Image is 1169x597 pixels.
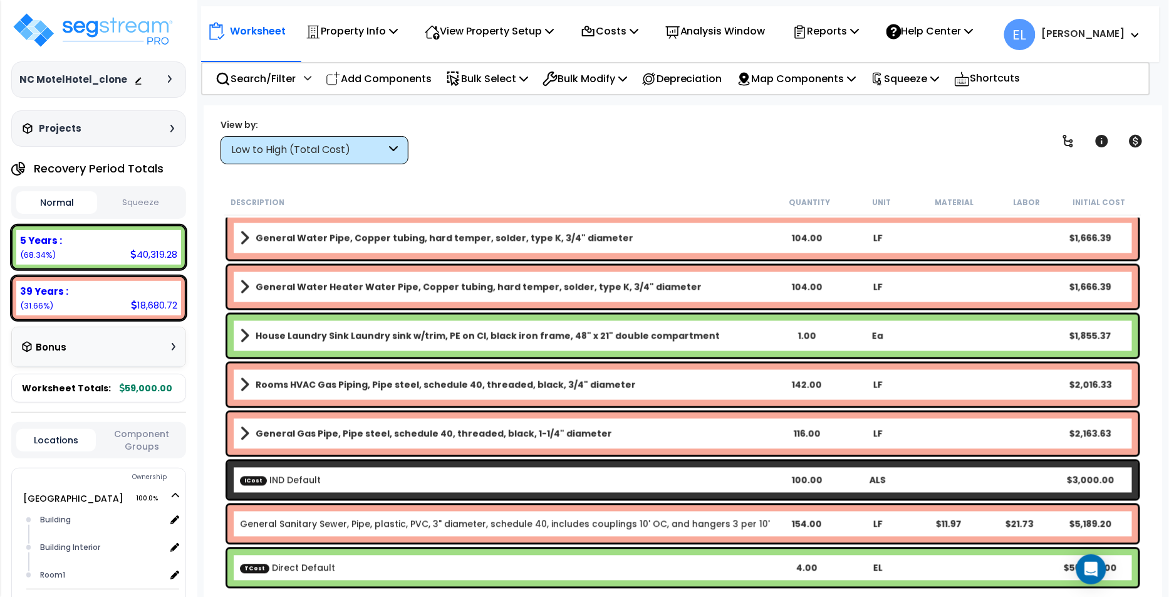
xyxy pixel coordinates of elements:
[37,540,165,555] div: Building Interior
[20,285,68,298] b: 39 Years :
[1055,518,1126,531] div: $5,189.20
[256,379,636,391] b: Rooms HVAC Gas Piping, Pipe steel, schedule 40, threaded, black, 3/4" diameter
[842,518,913,531] div: LF
[240,564,269,573] span: TCost
[842,281,913,293] div: LF
[947,63,1027,94] div: Shortcuts
[37,568,165,583] div: Room1
[240,425,771,443] a: Assembly Title
[22,382,111,394] span: Worksheet Totals:
[886,23,974,40] p: Help Center
[873,198,891,208] small: Unit
[543,70,627,87] p: Bulk Modify
[954,70,1021,88] p: Shortcuts
[842,474,913,487] div: ALS
[131,298,177,312] div: 18,680.72
[913,518,984,531] div: $11.97
[771,379,842,391] div: 142.00
[37,470,185,485] div: Ownership
[1073,198,1125,208] small: Initial Cost
[771,518,842,531] div: 154.00
[240,278,771,296] a: Assembly Title
[771,428,842,440] div: 116.00
[737,70,856,87] p: Map Components
[771,232,842,245] div: 104.00
[1055,281,1126,293] div: $1,666.39
[1055,232,1126,245] div: $1,666.39
[11,11,174,49] img: logo_pro_r.png
[306,23,398,40] p: Property Info
[240,476,267,485] span: ICost
[842,562,913,574] div: EL
[34,162,164,175] h4: Recovery Period Totals
[792,23,860,40] p: Reports
[771,281,842,293] div: 104.00
[935,198,974,208] small: Material
[771,562,842,574] div: 4.00
[446,70,528,87] p: Bulk Select
[1042,27,1125,40] b: [PERSON_NAME]
[100,192,181,214] button: Squeeze
[842,428,913,440] div: LF
[216,70,296,87] p: Search/Filter
[240,562,335,574] a: Custom Item
[231,198,284,208] small: Description
[665,23,766,40] p: Analysis Window
[230,23,286,40] p: Worksheet
[256,281,702,293] b: General Water Heater Water Pipe, Copper tubing, hard temper, solder, type K, 3/4" diameter
[20,300,53,311] small: (31.66%)
[256,330,720,342] b: House Laundry Sink Laundry sink w/trim, PE on CI, black iron frame, 48" x 21" double compartment
[36,342,66,353] h3: Bonus
[20,250,56,260] small: (68.34%)
[1004,19,1036,50] span: EL
[984,518,1055,531] div: $21.73
[136,491,169,506] span: 100.0%
[16,429,96,452] button: Locations
[256,232,633,245] b: General Water Pipe, Copper tubing, hard temper, solder, type K, 3/4" diameter
[39,122,81,135] h3: Projects
[240,474,321,487] a: Custom Item
[319,64,439,93] div: Add Components
[240,376,771,394] a: Assembly Title
[1055,474,1126,487] div: $3,000.00
[16,191,97,214] button: Normal
[326,70,432,87] p: Add Components
[1076,554,1106,584] div: Open Intercom Messenger
[1055,428,1126,440] div: $2,163.63
[221,119,408,131] div: View by:
[240,518,770,531] a: Individual Item
[240,327,771,345] a: Assembly Title
[842,232,913,245] div: LF
[1013,198,1040,208] small: Labor
[256,428,612,440] b: General Gas Pipe, Pipe steel, schedule 40, threaded, black, 1-1/4" diameter
[20,234,62,247] b: 5 Years :
[842,379,913,391] div: LF
[37,512,165,527] div: Building
[231,143,386,157] div: Low to High (Total Cost)
[23,492,123,505] a: [GEOGRAPHIC_DATA] 100.0%
[842,330,913,342] div: Ea
[240,230,771,247] a: Assembly Title
[635,64,729,93] div: Depreciation
[1055,330,1126,342] div: $1,855.37
[130,248,177,261] div: 40,319.28
[871,70,940,87] p: Squeeze
[120,382,172,394] b: 59,000.00
[1055,379,1126,391] div: $2,016.33
[581,23,638,40] p: Costs
[1055,562,1126,574] div: $56,000.00
[425,23,554,40] p: View Property Setup
[642,70,722,87] p: Depreciation
[771,330,842,342] div: 1.00
[102,427,182,453] button: Component Groups
[771,474,842,487] div: 100.00
[789,198,830,208] small: Quantity
[19,73,127,86] h3: NC MotelHotel_clone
